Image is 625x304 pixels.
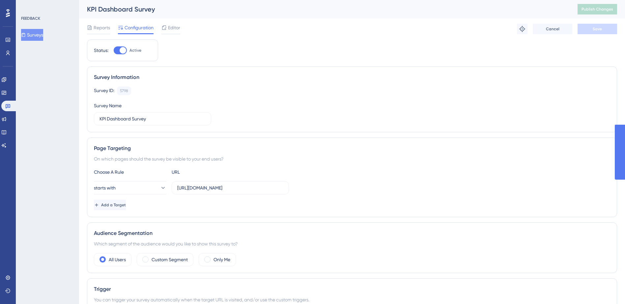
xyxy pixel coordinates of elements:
input: Type your Survey name [99,115,206,122]
span: Active [129,48,141,53]
span: Save [593,26,602,32]
div: URL [172,168,244,176]
button: Add a Target [94,200,126,210]
div: Trigger [94,285,610,293]
div: Which segment of the audience would you like to show this survey to? [94,240,610,248]
label: Custom Segment [152,256,188,264]
span: Cancel [546,26,559,32]
span: Editor [168,24,180,32]
label: All Users [109,256,126,264]
div: You can trigger your survey automatically when the target URL is visited, and/or use the custom t... [94,296,610,304]
label: Only Me [213,256,230,264]
div: Audience Segmentation [94,229,610,237]
div: On which pages should the survey be visible to your end users? [94,155,610,163]
span: Reports [94,24,110,32]
span: starts with [94,184,116,192]
div: FEEDBACK [21,16,40,21]
div: Survey Information [94,73,610,81]
div: Status: [94,46,108,54]
div: Survey Name [94,102,122,110]
button: Cancel [533,24,572,34]
div: Choose A Rule [94,168,166,176]
span: Add a Target [101,202,126,208]
span: Configuration [125,24,154,32]
button: Save [578,24,617,34]
button: Surveys [21,29,43,41]
input: yourwebsite.com/path [177,184,283,191]
span: Publish Changes [582,7,613,12]
div: Page Targeting [94,144,610,152]
button: starts with [94,181,166,194]
div: Survey ID: [94,87,114,95]
iframe: UserGuiding AI Assistant Launcher [597,278,617,298]
div: KPI Dashboard Survey [87,5,561,14]
div: 5798 [120,88,128,93]
button: Publish Changes [578,4,617,14]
